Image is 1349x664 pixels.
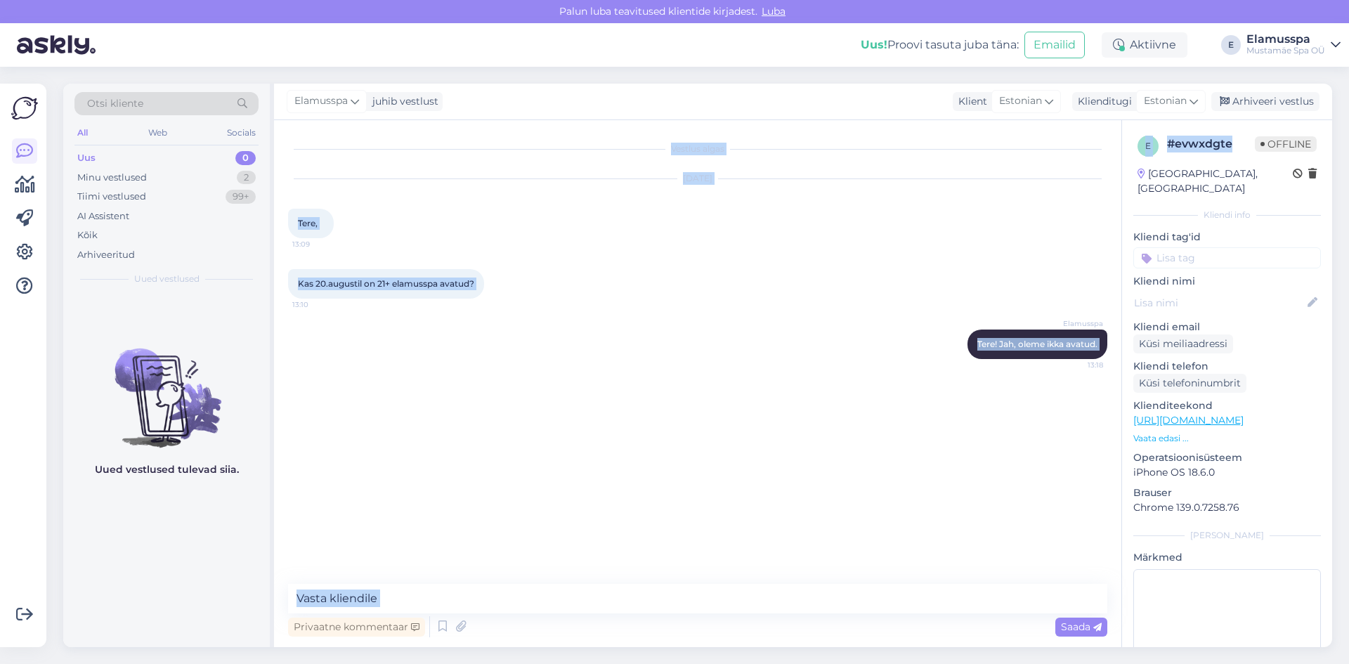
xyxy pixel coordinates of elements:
div: Kliendi info [1133,209,1321,221]
div: Web [145,124,170,142]
span: Tere, [298,218,318,228]
div: All [74,124,91,142]
button: Emailid [1024,32,1085,58]
input: Lisa tag [1133,247,1321,268]
span: Kas 20.augustil on 21+ elamusspa avatud? [298,278,474,289]
p: iPhone OS 18.6.0 [1133,465,1321,480]
span: Tere! Jah, oleme ikka avatud. [977,339,1097,349]
span: Elamusspa [1050,318,1103,329]
div: Tiimi vestlused [77,190,146,204]
img: No chats [63,323,270,450]
span: Luba [757,5,790,18]
div: 99+ [226,190,256,204]
div: juhib vestlust [367,94,438,109]
div: 0 [235,151,256,165]
div: Proovi tasuta juba täna: [861,37,1019,53]
b: Uus! [861,38,887,51]
p: Uued vestlused tulevad siia. [95,462,239,477]
div: Klienditugi [1072,94,1132,109]
p: Chrome 139.0.7258.76 [1133,500,1321,515]
div: Arhiveeri vestlus [1211,92,1319,111]
a: ElamusspaMustamäe Spa OÜ [1246,34,1341,56]
div: Kõik [77,228,98,242]
span: 13:18 [1050,360,1103,370]
p: Kliendi nimi [1133,274,1321,289]
p: Kliendi email [1133,320,1321,334]
div: Privaatne kommentaar [288,618,425,637]
div: [GEOGRAPHIC_DATA], [GEOGRAPHIC_DATA] [1138,167,1293,196]
span: 13:09 [292,239,345,249]
div: Vestlus algas [288,143,1107,155]
div: Küsi telefoninumbrit [1133,374,1246,393]
span: Estonian [999,93,1042,109]
p: Vaata edasi ... [1133,432,1321,445]
div: Aktiivne [1102,32,1187,58]
div: Klient [953,94,987,109]
span: Elamusspa [294,93,348,109]
div: Arhiveeritud [77,248,135,262]
input: Lisa nimi [1134,295,1305,311]
span: e [1145,141,1151,151]
p: Märkmed [1133,550,1321,565]
span: 13:10 [292,299,345,310]
p: Kliendi telefon [1133,359,1321,374]
div: Minu vestlused [77,171,147,185]
div: [DATE] [288,172,1107,185]
div: Mustamäe Spa OÜ [1246,45,1325,56]
div: E [1221,35,1241,55]
a: [URL][DOMAIN_NAME] [1133,414,1244,427]
span: Offline [1255,136,1317,152]
span: Otsi kliente [87,96,143,111]
div: Socials [224,124,259,142]
p: Operatsioonisüsteem [1133,450,1321,465]
div: [PERSON_NAME] [1133,529,1321,542]
p: Brauser [1133,486,1321,500]
div: Uus [77,151,96,165]
p: Klienditeekond [1133,398,1321,413]
span: Estonian [1144,93,1187,109]
div: AI Assistent [77,209,129,223]
div: # evwxdgte [1167,136,1255,152]
img: Askly Logo [11,95,38,122]
div: 2 [237,171,256,185]
span: Uued vestlused [134,273,200,285]
div: Küsi meiliaadressi [1133,334,1233,353]
span: Saada [1061,620,1102,633]
div: Elamusspa [1246,34,1325,45]
p: Kliendi tag'id [1133,230,1321,245]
